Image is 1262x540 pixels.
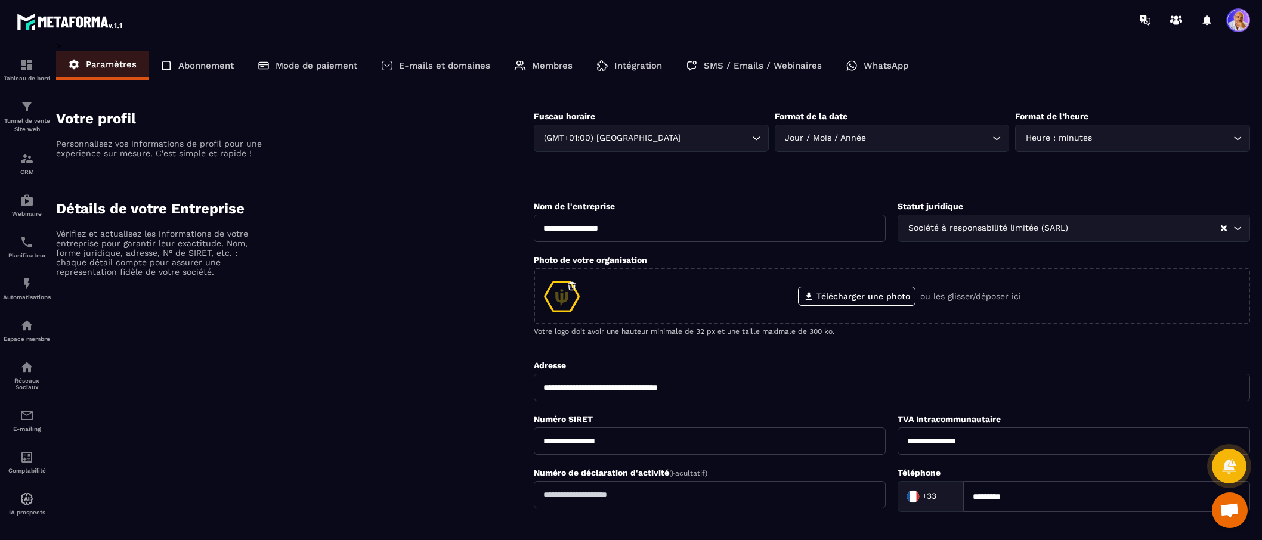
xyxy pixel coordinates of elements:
[534,255,647,265] label: Photo de votre organisation
[898,468,941,477] label: Téléphone
[669,469,707,477] span: (Facultatif)
[905,222,1071,235] span: Société à responsabilité limitée (SARL)
[86,59,137,70] p: Paramètres
[534,111,595,121] label: Fuseau horaire
[399,60,490,71] p: E-mails et domaines
[939,488,951,505] input: Search for option
[3,75,51,82] p: Tableau de bord
[1015,111,1088,121] label: Format de l’heure
[534,468,707,477] label: Numéro de déclaration d'activité
[178,60,234,71] p: Abonnement
[3,336,51,342] p: Espace membre
[898,201,963,211] label: Statut juridique
[20,235,34,249] img: scheduler
[920,291,1021,301] p: ou les glisser/déposer ici
[3,169,51,175] p: CRM
[3,252,51,259] p: Planificateur
[898,481,963,512] div: Search for option
[56,200,534,217] h4: Détails de votre Entreprise
[3,184,51,226] a: automationsautomationsWebinaire
[3,309,51,351] a: automationsautomationsEspace membre
[704,60,822,71] p: SMS / Emails / Webinaires
[3,226,51,268] a: schedulerschedulerPlanificateur
[534,414,593,424] label: Numéro SIRET
[534,201,615,211] label: Nom de l'entreprise
[3,426,51,432] p: E-mailing
[20,360,34,374] img: social-network
[614,60,662,71] p: Intégration
[775,111,847,121] label: Format de la date
[782,132,869,145] span: Jour / Mois / Année
[3,210,51,217] p: Webinaire
[20,277,34,291] img: automations
[1015,125,1250,152] div: Search for option
[20,58,34,72] img: formation
[901,485,925,508] img: Country Flag
[56,139,265,158] p: Personnalisez vos informations de profil pour une expérience sur mesure. C'est simple et rapide !
[3,351,51,399] a: social-networksocial-networkRéseaux Sociaux
[20,193,34,207] img: automations
[56,229,265,277] p: Vérifiez et actualisez les informations de votre entreprise pour garantir leur exactitude. Nom, f...
[3,142,51,184] a: formationformationCRM
[1094,132,1230,145] input: Search for option
[1023,132,1094,145] span: Heure : minutes
[532,60,573,71] p: Membres
[798,287,915,306] label: Télécharger une photo
[17,11,124,32] img: logo
[20,151,34,166] img: formation
[534,327,1250,336] p: Votre logo doit avoir une hauteur minimale de 32 px et une taille maximale de 300 ko.
[898,215,1250,242] div: Search for option
[3,441,51,483] a: accountantaccountantComptabilité
[898,414,1001,424] label: TVA Intracommunautaire
[3,294,51,300] p: Automatisations
[534,361,566,370] label: Adresse
[1212,492,1248,528] div: Ouvrir le chat
[20,318,34,333] img: automations
[3,91,51,142] a: formationformationTunnel de vente Site web
[3,377,51,390] p: Réseaux Sociaux
[542,132,683,145] span: (GMT+01:00) [GEOGRAPHIC_DATA]
[3,467,51,474] p: Comptabilité
[3,509,51,516] p: IA prospects
[1071,222,1220,235] input: Search for option
[534,125,769,152] div: Search for option
[922,491,936,502] span: +33
[20,450,34,464] img: accountant
[3,117,51,134] p: Tunnel de vente Site web
[20,492,34,506] img: automations
[3,49,51,91] a: formationformationTableau de bord
[1221,224,1227,233] button: Clear Selected
[683,132,749,145] input: Search for option
[869,132,990,145] input: Search for option
[864,60,908,71] p: WhatsApp
[20,100,34,114] img: formation
[56,110,534,127] h4: Votre profil
[775,125,1010,152] div: Search for option
[3,268,51,309] a: automationsautomationsAutomatisations
[20,408,34,423] img: email
[276,60,357,71] p: Mode de paiement
[3,399,51,441] a: emailemailE-mailing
